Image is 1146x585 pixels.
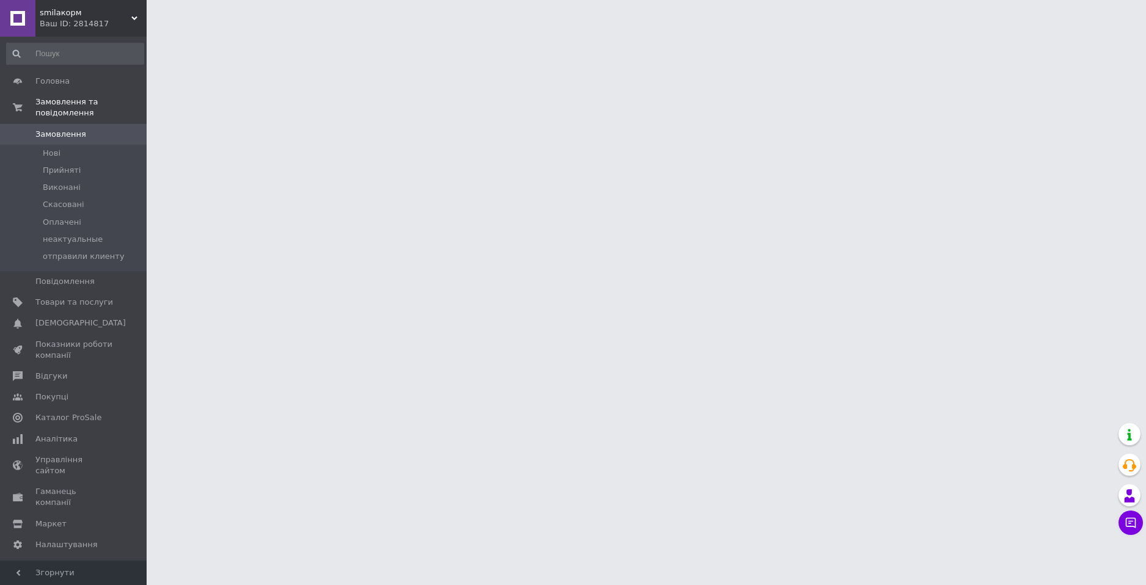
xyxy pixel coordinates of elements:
span: Замовлення та повідомлення [35,96,147,118]
span: Управління сайтом [35,454,113,476]
span: Товари та послуги [35,297,113,308]
span: Гаманець компанії [35,486,113,508]
span: Покупці [35,391,68,402]
span: неактуальные [43,234,103,245]
span: smilaкорм [40,7,131,18]
div: Ваш ID: 2814817 [40,18,147,29]
input: Пошук [6,43,144,65]
span: отправили клиенту [43,251,125,262]
span: Налаштування [35,539,98,550]
span: Виконані [43,182,81,193]
span: [DEMOGRAPHIC_DATA] [35,318,126,329]
span: Головна [35,76,70,87]
span: Оплачені [43,217,81,228]
span: Прийняті [43,165,81,176]
span: Нові [43,148,60,159]
span: Замовлення [35,129,86,140]
span: Показники роботи компанії [35,339,113,361]
span: Маркет [35,518,67,529]
span: Відгуки [35,371,67,382]
button: Чат з покупцем [1119,511,1143,535]
span: Аналітика [35,434,78,445]
span: Повідомлення [35,276,95,287]
span: Каталог ProSale [35,412,101,423]
span: Скасовані [43,199,84,210]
